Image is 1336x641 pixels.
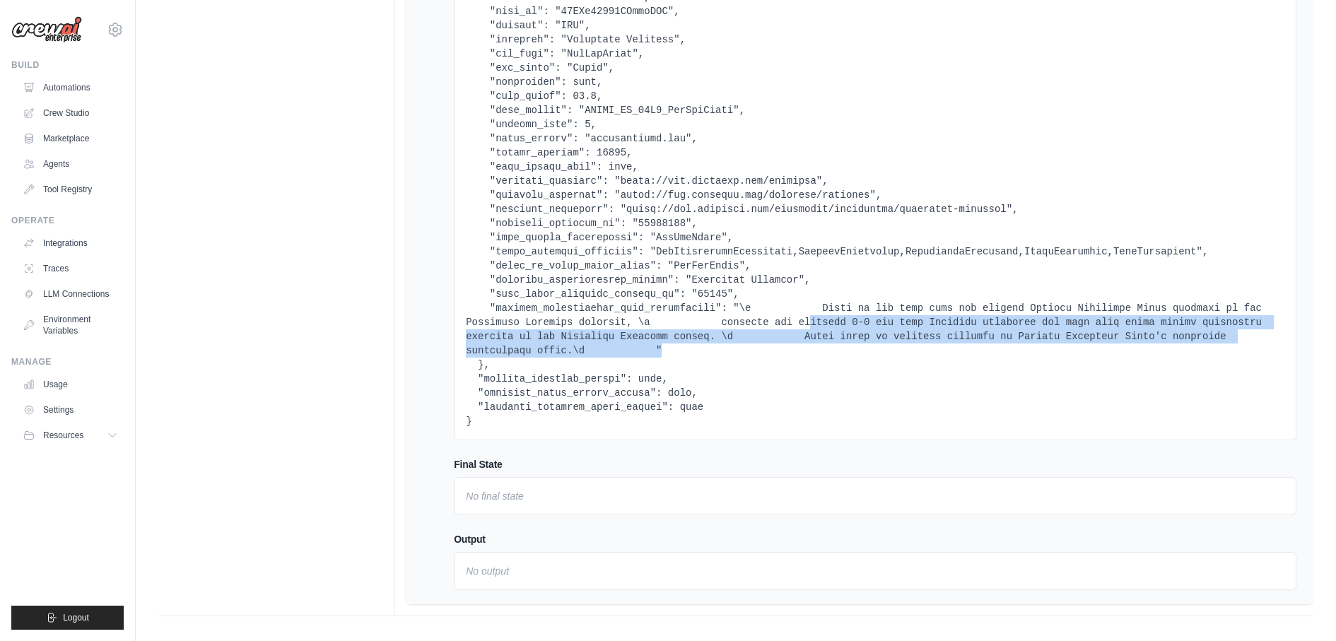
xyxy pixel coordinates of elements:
[17,424,124,447] button: Resources
[63,612,89,623] span: Logout
[11,16,82,43] img: Logo
[17,178,124,201] a: Tool Registry
[17,232,124,254] a: Integrations
[466,565,509,577] em: No output
[43,430,83,441] span: Resources
[17,399,124,421] a: Settings
[454,457,1296,471] h4: Final State
[17,76,124,99] a: Automations
[17,283,124,305] a: LLM Connections
[17,127,124,150] a: Marketplace
[466,490,524,502] em: No final state
[17,373,124,396] a: Usage
[17,308,124,342] a: Environment Variables
[17,257,124,280] a: Traces
[17,102,124,124] a: Crew Studio
[1265,573,1336,641] iframe: Chat Widget
[11,215,124,226] div: Operate
[11,606,124,630] button: Logout
[11,59,124,71] div: Build
[17,153,124,175] a: Agents
[454,532,1296,546] h4: Output
[11,356,124,367] div: Manage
